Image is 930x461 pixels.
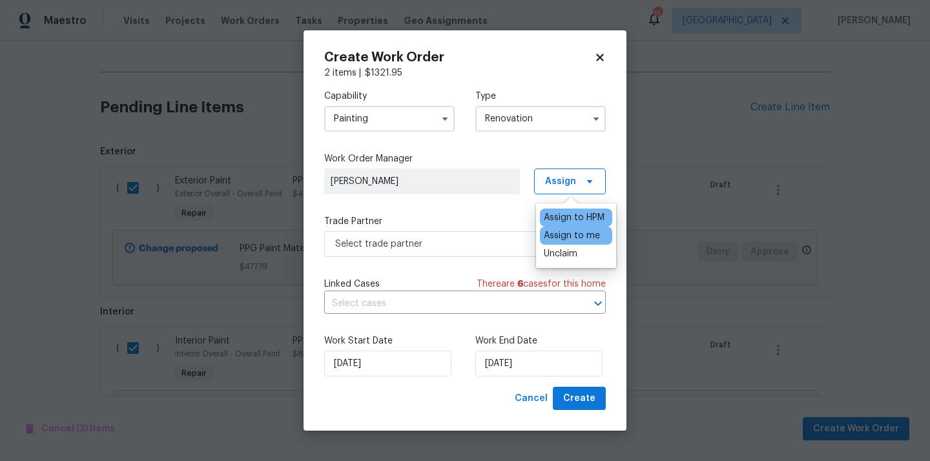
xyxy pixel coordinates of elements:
button: Show options [437,111,453,127]
label: Trade Partner [324,215,606,228]
label: Work Order Manager [324,152,606,165]
span: Linked Cases [324,278,380,291]
div: Unclaim [544,247,577,260]
input: Select... [324,106,455,132]
span: Cancel [515,391,548,407]
span: $ 1321.95 [365,68,402,77]
span: [PERSON_NAME] [331,175,513,188]
button: Open [589,294,607,312]
input: Select cases [324,294,570,314]
span: Select trade partner [335,238,576,251]
span: 6 [517,280,523,289]
input: M/D/YYYY [324,351,451,376]
button: Cancel [510,387,553,411]
input: M/D/YYYY [475,351,603,376]
label: Work End Date [475,334,606,347]
div: Assign to me [544,229,600,242]
label: Type [475,90,606,103]
input: Select... [475,106,606,132]
span: Create [563,391,595,407]
button: Create [553,387,606,411]
button: Show options [588,111,604,127]
div: 2 items | [324,67,606,79]
h2: Create Work Order [324,51,594,64]
label: Capability [324,90,455,103]
span: There are case s for this home [477,278,606,291]
div: Assign to HPM [544,211,604,224]
label: Work Start Date [324,334,455,347]
span: Assign [545,175,576,188]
